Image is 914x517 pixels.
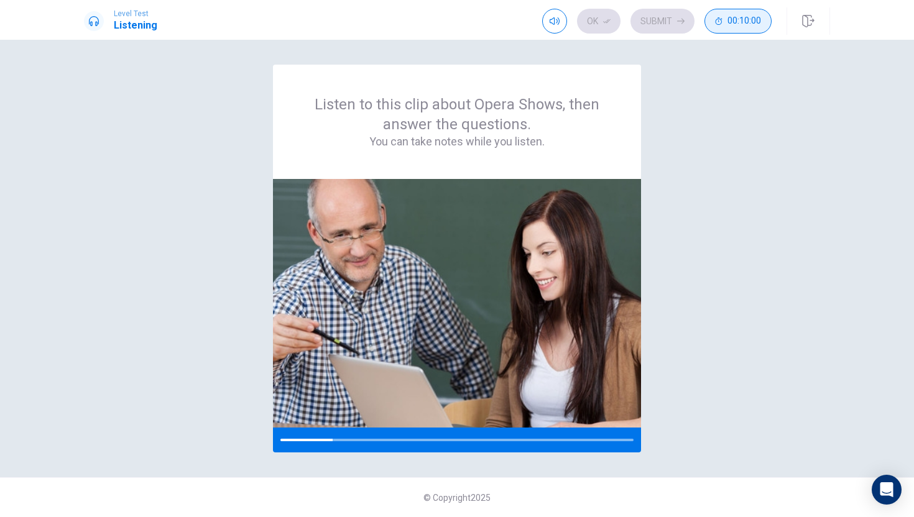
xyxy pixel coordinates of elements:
h4: You can take notes while you listen. [303,134,611,149]
button: 00:10:00 [704,9,772,34]
span: Level Test [114,9,157,18]
h1: Listening [114,18,157,33]
div: Open Intercom Messenger [872,475,902,505]
img: passage image [273,179,641,428]
div: Listen to this clip about Opera Shows, then answer the questions. [303,94,611,149]
span: © Copyright 2025 [423,493,491,503]
span: 00:10:00 [727,16,761,26]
